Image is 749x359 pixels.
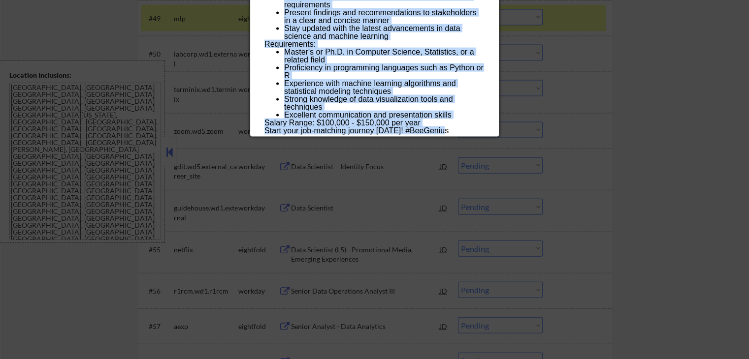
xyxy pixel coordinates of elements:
li: Present findings and recommendations to stakeholders in a clear and concise manner [284,9,484,25]
li: Stay updated with the latest advancements in data science and machine learning [284,25,484,40]
p: Start your job-matching journey [DATE]! #BeeGenius [264,127,484,135]
li: Excellent communication and presentation skills [284,111,484,119]
li: Master's or Ph.D. in Computer Science, Statistics, or a related field [284,48,484,64]
li: Proficiency in programming languages such as Python or R [284,64,484,80]
li: Experience with machine learning algorithms and statistical modeling techniques [284,80,484,95]
li: Strong knowledge of data visualization tools and techniques [284,95,484,111]
p: Salary Range: $100,000 - $150,000 per year [264,119,484,127]
p: Requirements: [264,40,484,48]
